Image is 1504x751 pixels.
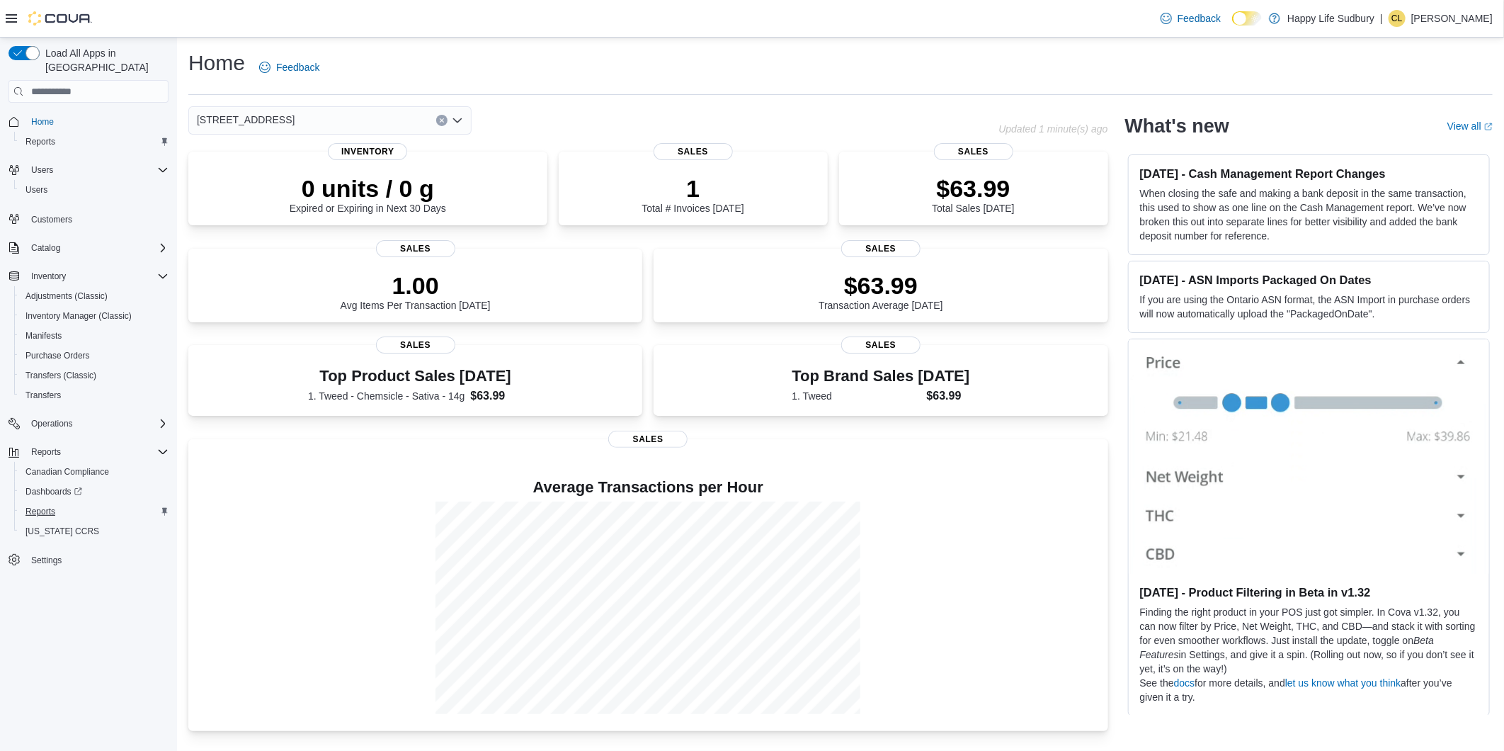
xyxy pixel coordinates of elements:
[20,288,169,305] span: Adjustments (Classic)
[341,271,491,300] p: 1.00
[290,174,446,214] div: Expired or Expiring in Next 30 Days
[25,350,90,361] span: Purchase Orders
[14,326,174,346] button: Manifests
[25,370,96,381] span: Transfers (Classic)
[308,389,465,403] dt: 1. Tweed - Chemsicle - Sativa - 14g
[25,551,169,569] span: Settings
[25,526,99,537] span: [US_STATE] CCRS
[253,53,325,81] a: Feedback
[25,466,109,478] span: Canadian Compliance
[31,271,66,282] span: Inventory
[20,387,169,404] span: Transfers
[1285,677,1401,689] a: let us know what you think
[1391,10,1402,27] span: CL
[188,49,245,77] h1: Home
[14,286,174,306] button: Adjustments (Classic)
[20,387,67,404] a: Transfers
[998,123,1107,135] p: Updated 1 minute(s) ago
[20,288,113,305] a: Adjustments (Classic)
[341,271,491,311] div: Avg Items Per Transaction [DATE]
[1411,10,1493,27] p: [PERSON_NAME]
[1140,186,1478,243] p: When closing the safe and making a bank deposit in the same transaction, this used to show as one...
[20,327,169,344] span: Manifests
[1380,10,1383,27] p: |
[934,143,1013,160] span: Sales
[14,132,174,152] button: Reports
[25,113,59,130] a: Home
[3,442,174,462] button: Reports
[1140,635,1435,660] em: Beta Features
[14,482,174,502] a: Dashboards
[200,479,1097,496] h4: Average Transactions per Hour
[25,415,169,432] span: Operations
[1140,273,1478,287] h3: [DATE] - ASN Imports Packaged On Dates
[28,11,92,26] img: Cova
[14,346,174,366] button: Purchase Orders
[25,268,72,285] button: Inventory
[1140,293,1478,321] p: If you are using the Ontario ASN format, the ASN Import in purchase orders will now automatically...
[642,174,744,203] p: 1
[654,143,733,160] span: Sales
[31,555,62,566] span: Settings
[14,521,174,541] button: [US_STATE] CCRS
[25,239,169,256] span: Catalog
[1232,11,1262,26] input: Dark Mode
[3,550,174,570] button: Settings
[792,389,921,403] dt: 1. Tweed
[1174,677,1195,689] a: docs
[25,184,47,196] span: Users
[14,462,174,482] button: Canadian Compliance
[25,239,66,256] button: Catalog
[197,111,295,128] span: [STREET_ADDRESS]
[1125,115,1229,137] h2: What's new
[841,240,921,257] span: Sales
[1389,10,1406,27] div: Carrington LeBlanc-Nelson
[376,337,455,354] span: Sales
[1140,605,1478,676] p: Finding the right product in your POS just got simpler. In Cova v1.32, you can now filter by Pric...
[3,160,174,180] button: Users
[792,368,970,385] h3: Top Brand Sales [DATE]
[276,60,319,74] span: Feedback
[608,431,688,448] span: Sales
[20,523,169,540] span: Washington CCRS
[25,444,169,461] span: Reports
[25,444,67,461] button: Reports
[20,503,169,520] span: Reports
[20,483,88,500] a: Dashboards
[20,347,169,364] span: Purchase Orders
[932,174,1014,214] div: Total Sales [DATE]
[25,310,132,322] span: Inventory Manager (Classic)
[20,463,115,480] a: Canadian Compliance
[25,162,169,179] span: Users
[14,306,174,326] button: Inventory Manager (Classic)
[1484,123,1493,131] svg: External link
[25,415,79,432] button: Operations
[25,136,55,147] span: Reports
[31,164,53,176] span: Users
[1140,166,1478,181] h3: [DATE] - Cash Management Report Changes
[14,366,174,385] button: Transfers (Classic)
[20,307,137,324] a: Inventory Manager (Classic)
[1178,11,1221,26] span: Feedback
[1140,585,1478,599] h3: [DATE] - Product Filtering in Beta in v1.32
[31,242,60,254] span: Catalog
[25,113,169,130] span: Home
[20,181,53,198] a: Users
[932,174,1014,203] p: $63.99
[31,214,72,225] span: Customers
[1140,676,1478,704] p: See the for more details, and after you’ve given it a try.
[25,211,78,228] a: Customers
[25,506,55,517] span: Reports
[14,385,174,405] button: Transfers
[436,115,448,126] button: Clear input
[20,463,169,480] span: Canadian Compliance
[14,180,174,200] button: Users
[20,327,67,344] a: Manifests
[328,143,407,160] span: Inventory
[8,106,169,607] nav: Complex example
[31,116,54,128] span: Home
[25,390,61,401] span: Transfers
[452,115,463,126] button: Open list of options
[20,523,105,540] a: [US_STATE] CCRS
[290,174,446,203] p: 0 units / 0 g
